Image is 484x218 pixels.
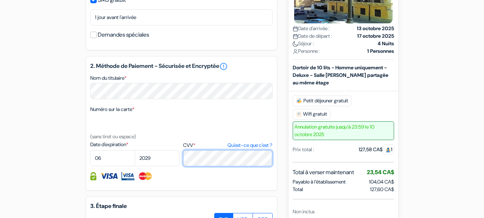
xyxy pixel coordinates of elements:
img: moon.svg [293,41,298,47]
h5: 2. Méthode de Paiement - Sécurisée et Encryptée [90,62,273,71]
a: error_outline [219,62,228,71]
span: Petit déjeuner gratuit [293,96,351,106]
img: calendar.svg [293,26,298,32]
span: Date de départ : [293,32,332,40]
a: Qu'est-ce que c'est ? [227,142,272,149]
span: Annulation gratuite jusqu’à 23:59 le 10 octobre 2025 [293,121,394,140]
label: Nom du titulaire [90,74,126,82]
span: 23,54 CA$ [367,168,394,176]
div: Non inclus [293,208,394,215]
strong: 4 Nuits [378,40,394,47]
label: CVV [183,142,272,149]
label: Numéro sur la carte [90,106,134,113]
img: free_breakfast.svg [296,98,302,104]
span: 1 [383,144,394,154]
img: free_wifi.svg [296,111,302,117]
span: Date d'arrivée : [293,25,330,32]
span: Total [293,186,303,193]
h5: 3. Étape finale [90,203,273,209]
span: 127,60 CA$ [370,186,394,193]
span: 104,04 CA$ [369,178,394,185]
div: 127,58 CA$ [359,146,394,153]
label: Date d'expiration [90,141,179,148]
span: Personne : [293,47,320,55]
img: Visa [100,172,118,180]
img: Master Card [138,172,153,180]
img: guest.svg [385,147,391,153]
img: Information de carte de crédit entièrement encryptée et sécurisée [90,172,96,180]
div: Prix total : [293,146,314,153]
img: Visa Electron [121,172,134,180]
strong: 13 octobre 2025 [357,25,394,32]
span: Payable à l’établissement [293,178,346,186]
span: Séjour : [293,40,314,47]
b: Dortoir de 10 lits - Homme uniquement - Deluxe - Salle [PERSON_NAME] partagée au même étage [293,64,388,86]
small: (sans tiret ou espace) [90,133,136,140]
strong: 1 Personnes [367,47,394,55]
strong: 17 octobre 2025 [357,32,394,40]
span: Wifi gratuit [293,109,330,120]
img: calendar.svg [293,34,298,39]
span: Total à verser maintenant [293,168,354,177]
label: Demandes spéciales [98,30,149,40]
img: user_icon.svg [293,49,298,54]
